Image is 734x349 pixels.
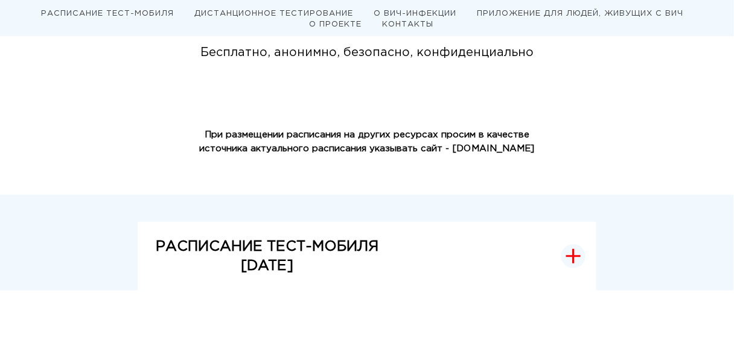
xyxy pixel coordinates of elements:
[383,21,434,28] a: КОНТАКТЫ
[310,21,362,28] a: О ПРОЕКТЕ
[194,10,353,17] a: ДИСТАНЦИОННОЕ ТЕСТИРОВАНИЕ
[179,43,555,62] div: Бесплатно, анонимно, безопасно, конфиденциально
[374,10,456,17] a: О ВИЧ-ИНФЕКЦИИ
[200,131,535,152] strong: При размещении расписания на других ресурсах просим в качестве источника актуального расписания у...
[477,10,684,17] a: ПРИЛОЖЕНИЕ ДЛЯ ЛЮДЕЙ, ЖИВУЩИХ С ВИЧ
[156,240,378,253] strong: РАСПИСАНИЕ ТЕСТ-МОБИЛЯ
[41,10,174,17] a: РАСПИСАНИЕ ТЕСТ-МОБИЛЯ
[156,256,378,275] p: [DATE]
[138,222,596,291] button: РАСПИСАНИЕ ТЕСТ-МОБИЛЯ[DATE]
